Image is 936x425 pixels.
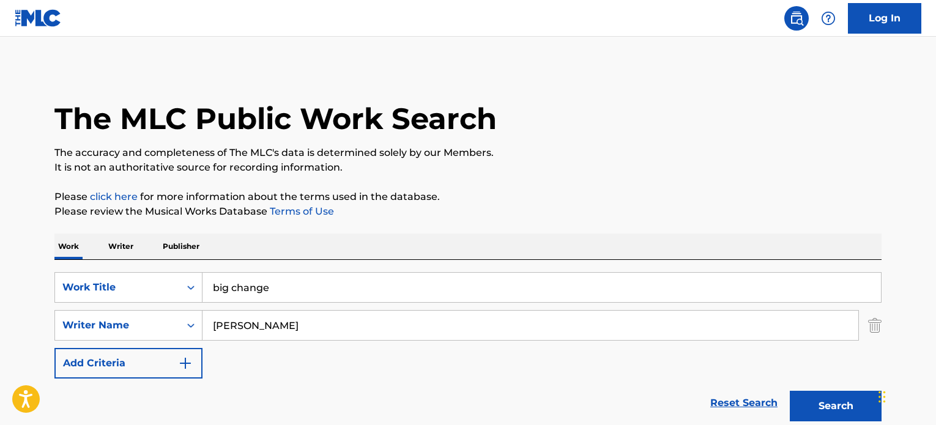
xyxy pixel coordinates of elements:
[54,100,497,137] h1: The MLC Public Work Search
[15,9,62,27] img: MLC Logo
[848,3,921,34] a: Log In
[54,160,882,175] p: It is not an authoritative source for recording information.
[54,190,882,204] p: Please for more information about the terms used in the database.
[54,204,882,219] p: Please review the Musical Works Database
[178,356,193,371] img: 9d2ae6d4665cec9f34b9.svg
[54,146,882,160] p: The accuracy and completeness of The MLC's data is determined solely by our Members.
[267,205,334,217] a: Terms of Use
[704,390,784,416] a: Reset Search
[789,11,804,26] img: search
[105,234,137,259] p: Writer
[62,318,173,333] div: Writer Name
[868,310,882,341] img: Delete Criterion
[790,391,882,421] button: Search
[821,11,836,26] img: help
[875,366,936,425] iframe: Chat Widget
[54,234,83,259] p: Work
[878,379,886,415] div: Drag
[159,234,203,259] p: Publisher
[62,280,173,295] div: Work Title
[816,6,841,31] div: Help
[90,191,138,202] a: click here
[54,348,202,379] button: Add Criteria
[784,6,809,31] a: Public Search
